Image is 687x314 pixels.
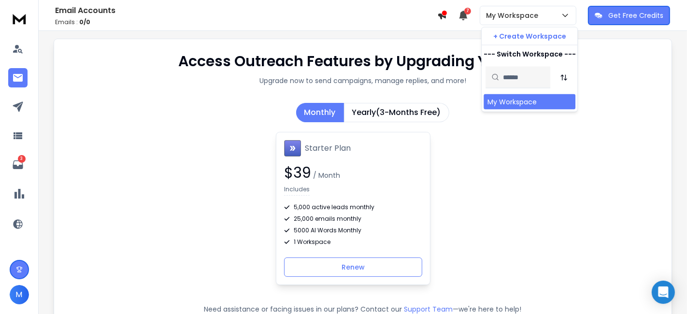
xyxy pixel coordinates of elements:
[652,281,675,304] div: Open Intercom Messenger
[284,215,422,223] div: 25,000 emails monthly
[296,103,344,122] button: Monthly
[55,18,437,26] p: Emails :
[487,97,537,107] div: My Workspace
[311,171,340,180] span: / Month
[259,76,466,86] p: Upgrade now to send campaigns, manage replies, and more!
[493,31,566,41] p: + Create Workspace
[482,28,577,45] button: + Create Workspace
[10,285,29,304] button: M
[8,155,28,174] a: 3
[18,155,26,163] p: 3
[284,140,301,157] img: Starter Plan icon
[484,49,576,59] p: --- Switch Workspace ---
[79,18,90,26] span: 0 / 0
[179,53,547,70] h1: Access Outreach Features by Upgrading Your Plan
[55,5,437,16] h1: Email Accounts
[608,11,663,20] p: Get Free Credits
[284,186,310,196] p: Includes
[588,6,670,25] button: Get Free Credits
[305,143,351,154] h1: Starter Plan
[284,162,311,183] span: $ 39
[554,68,573,87] button: Sort by Sort A-Z
[486,11,542,20] p: My Workspace
[284,257,422,277] button: Renew
[68,304,658,314] p: Need assistance or facing issues in our plans? Contact our —we're here to help!
[404,304,453,314] button: Support Team
[344,103,449,122] button: Yearly(3-Months Free)
[284,227,422,234] div: 5000 AI Words Monthly
[10,10,29,28] img: logo
[464,8,471,14] span: 7
[284,238,422,246] div: 1 Workspace
[284,203,422,211] div: 5,000 active leads monthly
